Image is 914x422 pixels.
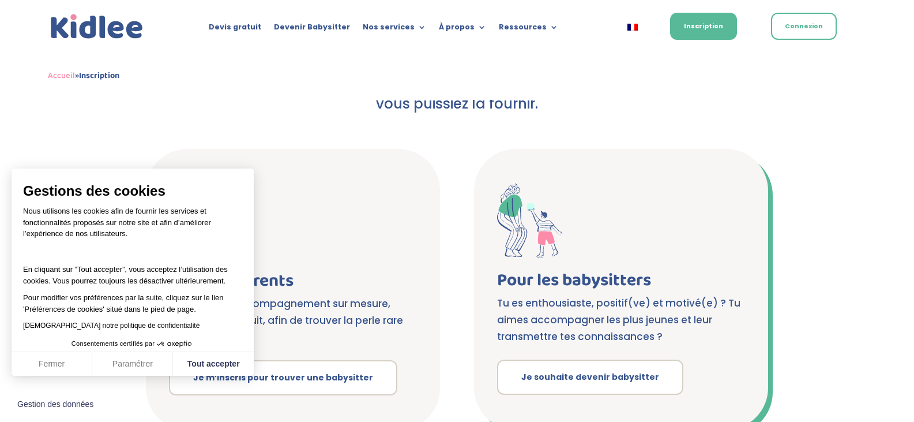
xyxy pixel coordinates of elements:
a: Devis gratuit [209,23,261,36]
h2: Pour les babysitters [497,272,745,295]
button: Gestion des données [10,393,100,417]
button: Consentements certifiés par [66,337,200,352]
span: Consentements certifiés par [72,341,155,347]
span: Gestions des cookies [23,182,242,200]
p: En cliquant sur ”Tout accepter”, vous acceptez l’utilisation des cookies. Vous pourrez toujours l... [23,253,242,287]
a: Nos services [363,23,426,36]
a: Inscription [670,13,737,40]
a: Devenir Babysitter [274,23,350,36]
a: Je m’inscris pour trouver une babysitter [169,360,397,396]
a: Je souhaite devenir babysitter [497,360,683,395]
img: Français [627,24,638,31]
p: Tu es enthousiaste, positif(ve) et motivé(e) ? Tu aimes accompagner les plus jeunes et leur trans... [497,295,745,345]
svg: Axeptio [157,327,191,361]
span: Gestion des données [17,399,93,410]
a: Accueil [48,69,75,83]
a: Connexion [771,13,837,40]
img: logo_kidlee_bleu [48,12,146,42]
img: babysitter [497,184,563,257]
span: » [48,69,119,83]
p: Profitez d’un accompagnement sur mesure, totalement gratuit, afin de trouver la perle rare sous 7... [169,296,417,346]
a: À propos [439,23,486,36]
button: Fermer [12,352,92,376]
p: Nous utilisons les cookies afin de fournir les services et fonctionnalités proposés sur notre sit... [23,206,242,247]
p: Pour modifier vos préférences par la suite, cliquez sur le lien 'Préférences de cookies' situé da... [23,292,242,315]
a: Ressources [499,23,558,36]
button: Paramétrer [92,352,173,376]
a: [DEMOGRAPHIC_DATA] notre politique de confidentialité [23,322,200,330]
button: Tout accepter [173,352,254,376]
a: Kidlee Logo [48,12,146,42]
strong: Inscription [79,69,119,83]
h2: Pour les parents [169,272,417,296]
